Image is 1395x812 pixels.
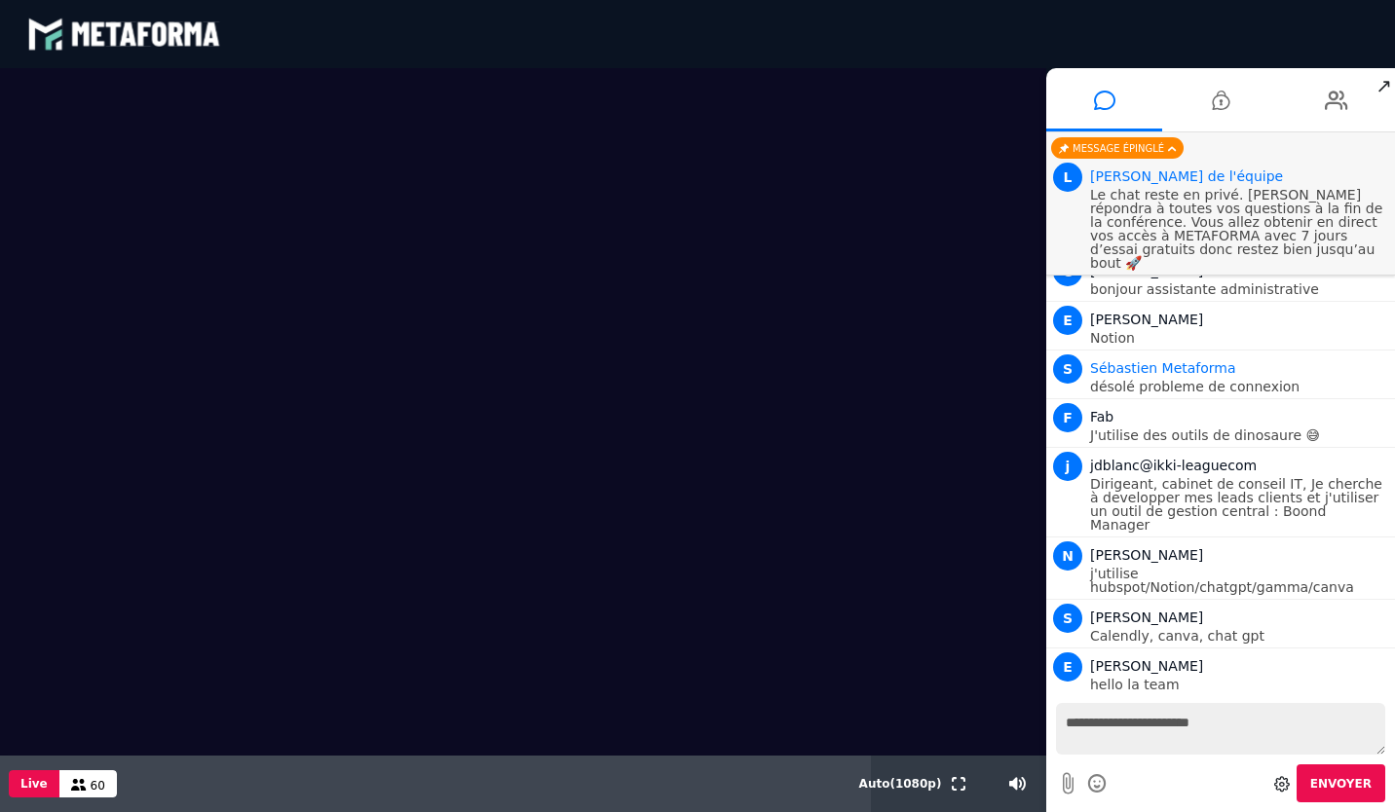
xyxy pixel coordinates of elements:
p: bonjour assistante administrative [1090,282,1390,296]
span: [PERSON_NAME] [1090,609,1203,625]
span: Envoyer [1310,777,1372,791]
button: Live [9,770,59,797]
p: Dirigeant, cabinet de conseil IT, Je cherche à developper mes leads clients et j'utiliser un outi... [1090,477,1390,532]
span: [PERSON_NAME] [1090,547,1203,563]
span: [PERSON_NAME] [1090,658,1203,674]
p: désolé probleme de connexion [1090,380,1390,393]
p: J'utilise des outils de dinosaure 😅 [1090,428,1390,442]
span: j [1053,452,1082,481]
span: Animateur [1090,360,1236,376]
p: Notion [1090,331,1390,345]
span: S [1053,604,1082,633]
span: Auto ( 1080 p) [859,777,942,791]
span: [PERSON_NAME] [1090,312,1203,327]
span: jdblanc@ikki-leaguecom [1090,458,1257,473]
span: E [1053,306,1082,335]
span: Fab [1090,409,1113,424]
button: Envoyer [1297,764,1385,802]
span: ↗ [1373,68,1395,103]
span: E [1053,652,1082,682]
span: 60 [91,779,105,793]
span: N [1053,541,1082,571]
p: j'utilise hubspot/Notion/chatgpt/gamma/canva [1090,567,1390,594]
div: Message épinglé [1051,137,1184,159]
button: Auto(1080p) [855,756,946,812]
span: F [1053,403,1082,432]
p: Le chat reste en privé. [PERSON_NAME] répondra à toutes vos questions à la fin de la conférence. ... [1090,188,1390,270]
span: S [1053,354,1082,384]
span: L [1053,163,1082,192]
p: hello la team [1090,678,1390,691]
span: Animateur [1090,168,1283,184]
p: Calendly, canva, chat gpt [1090,629,1390,643]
